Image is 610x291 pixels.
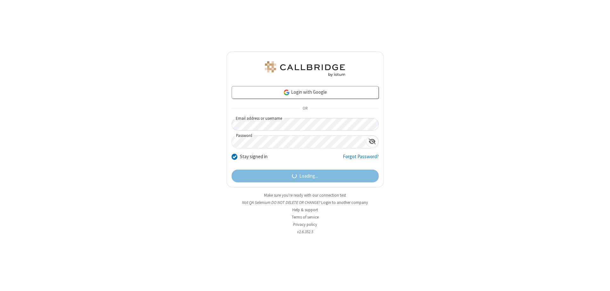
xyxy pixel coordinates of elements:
button: Login to another company [321,200,368,206]
button: Loading... [232,170,379,182]
label: Stay signed in [240,153,268,160]
iframe: Chat [594,274,605,287]
a: Make sure you're ready with our connection test [264,193,346,198]
div: Show password [366,136,378,147]
a: Privacy policy [293,222,317,227]
a: Help & support [292,207,318,213]
input: Password [232,136,366,148]
img: google-icon.png [283,89,290,96]
a: Terms of service [292,214,319,220]
input: Email address or username [232,118,379,131]
li: Not QA Selenium DO NOT DELETE OR CHANGE? [227,200,384,206]
img: QA Selenium DO NOT DELETE OR CHANGE [264,61,346,77]
a: Forgot Password? [343,153,379,165]
span: Loading... [299,173,318,180]
li: v2.6.352.5 [227,229,384,235]
span: OR [300,104,310,113]
a: Login with Google [232,86,379,99]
